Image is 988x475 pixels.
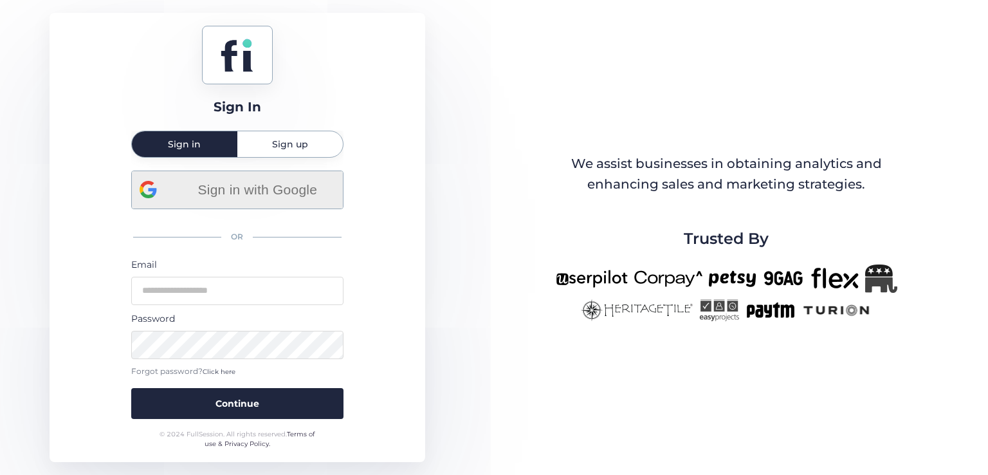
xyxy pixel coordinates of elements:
[154,429,320,449] div: © 2024 FullSession. All rights reserved.
[581,299,693,321] img: heritagetile-new.png
[131,257,343,272] div: Email
[865,265,897,293] img: Republicanlogo-bw.png
[131,223,343,251] div: OR
[272,140,308,149] span: Sign up
[811,265,859,293] img: flex-new.png
[131,388,343,419] button: Continue
[131,312,343,326] div: Password
[762,265,805,293] img: 9gag-new.png
[699,299,739,321] img: easyprojects-new.png
[746,299,795,321] img: paytm-new.png
[168,140,201,149] span: Sign in
[131,366,343,378] div: Forgot password?
[180,179,335,200] span: Sign in with Google
[215,396,259,411] span: Continue
[214,97,261,117] div: Sign In
[709,265,756,293] img: petsy-new.png
[684,227,769,251] span: Trusted By
[203,368,235,376] span: Click here
[801,299,872,321] img: turion-new.png
[634,265,702,293] img: corpay-new.png
[556,154,896,194] div: We assist businesses in obtaining analytics and enhancing sales and marketing strategies.
[556,265,628,293] img: userpilot-new.png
